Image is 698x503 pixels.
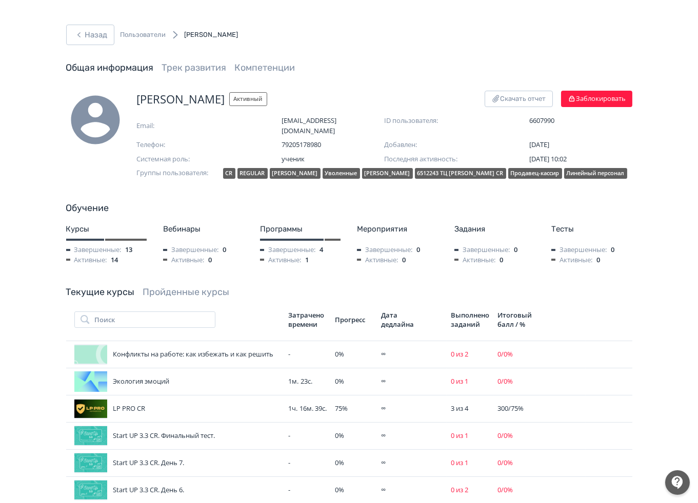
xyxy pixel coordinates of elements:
[315,404,327,413] span: 39с.
[451,310,489,329] div: Выполнено заданий
[111,255,118,265] span: 14
[335,431,345,440] span: 0 %
[530,116,632,126] span: 6607990
[497,310,535,329] div: Итоговый балл / %
[451,376,468,386] span: 0 из 1
[508,168,562,179] div: Продавец-кассир
[335,458,345,467] span: 0 %
[137,140,240,150] span: Телефон:
[282,140,385,150] span: 79205178980
[497,431,513,440] span: 0 / 0 %
[126,245,133,255] span: 13
[288,404,297,413] span: 1ч.
[260,223,341,235] div: Программы
[74,399,280,419] div: LP PRO CR
[382,349,443,360] div: ∞
[454,223,535,235] div: Задания
[260,245,315,255] span: Завершенные:
[451,349,468,359] span: 0 из 2
[382,431,443,441] div: ∞
[335,349,345,359] span: 0 %
[270,168,321,179] div: [PERSON_NAME]
[485,91,553,107] button: Скачать отчет
[305,255,309,265] span: 1
[385,154,487,164] span: Последняя активность:
[143,286,230,298] a: Пройденные курсы
[415,168,506,179] div: 6512243 ТЦ [PERSON_NAME] CR
[223,168,235,179] div: CR
[66,201,632,215] div: Обучение
[66,223,147,235] div: Курсы
[530,140,550,149] span: [DATE]
[66,62,154,73] a: Общая информация
[320,245,323,255] span: 4
[74,426,280,446] div: Start UP 3.3 CR. Финальный тест.
[385,140,487,150] span: Добавлен:
[497,458,513,467] span: 0 / 0 %
[288,458,327,468] div: -
[288,310,327,329] div: Затрачено времени
[260,255,301,265] span: Активные:
[551,245,607,255] span: Завершенные:
[282,116,385,136] span: [EMAIL_ADDRESS][DOMAIN_NAME]
[382,485,443,495] div: ∞
[497,376,513,386] span: 0 / 0 %
[451,485,468,494] span: 0 из 2
[335,315,373,324] div: Прогресс
[235,62,295,73] a: Компетенции
[237,168,268,179] div: REGULAR
[229,92,267,106] span: Активный
[185,31,238,38] span: [PERSON_NAME]
[551,255,592,265] span: Активные:
[66,286,135,298] a: Текущие курсы
[551,223,632,235] div: Тесты
[137,168,219,181] span: Группы пользователя:
[500,255,503,265] span: 0
[223,245,226,255] span: 0
[530,154,567,163] span: [DATE] 10:02
[451,431,468,440] span: 0 из 1
[163,223,244,235] div: Вебинары
[382,376,443,387] div: ∞
[162,62,227,73] a: Трек развития
[382,404,443,414] div: ∞
[357,255,398,265] span: Активные:
[564,168,627,179] div: Линейный персонал
[288,349,327,360] div: -
[163,255,204,265] span: Активные:
[514,245,517,255] span: 0
[596,255,600,265] span: 0
[288,485,327,495] div: -
[451,404,468,413] span: 3 из 4
[454,245,510,255] span: Завершенные:
[137,154,240,164] span: Системная роль:
[323,168,360,179] div: Уволенные
[416,245,420,255] span: 0
[300,404,313,413] span: 16м.
[451,458,468,467] span: 0 из 1
[163,245,218,255] span: Завершенные:
[357,245,412,255] span: Завершенные:
[288,376,298,386] span: 1м.
[121,30,166,40] a: Пользователи
[454,255,495,265] span: Активные:
[385,116,487,126] span: ID пользователя:
[402,255,406,265] span: 0
[497,349,513,359] span: 0 / 0 %
[282,154,385,164] span: ученик
[301,376,312,386] span: 23с.
[66,25,114,45] button: Назад
[497,485,513,494] span: 0 / 0 %
[74,453,280,473] div: Start UP 3.3 CR. День 7.
[137,91,225,108] span: [PERSON_NAME]
[382,310,417,329] div: Дата дедлайна
[335,485,345,494] span: 0 %
[66,255,107,265] span: Активные:
[561,91,632,107] button: Заблокировать
[497,404,524,413] span: 300 / 75 %
[362,168,413,179] div: [PERSON_NAME]
[288,431,327,441] div: -
[74,371,280,392] div: Экология эмоций
[335,404,348,413] span: 75 %
[74,344,280,365] div: Конфликты на работе: как избежать и как решить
